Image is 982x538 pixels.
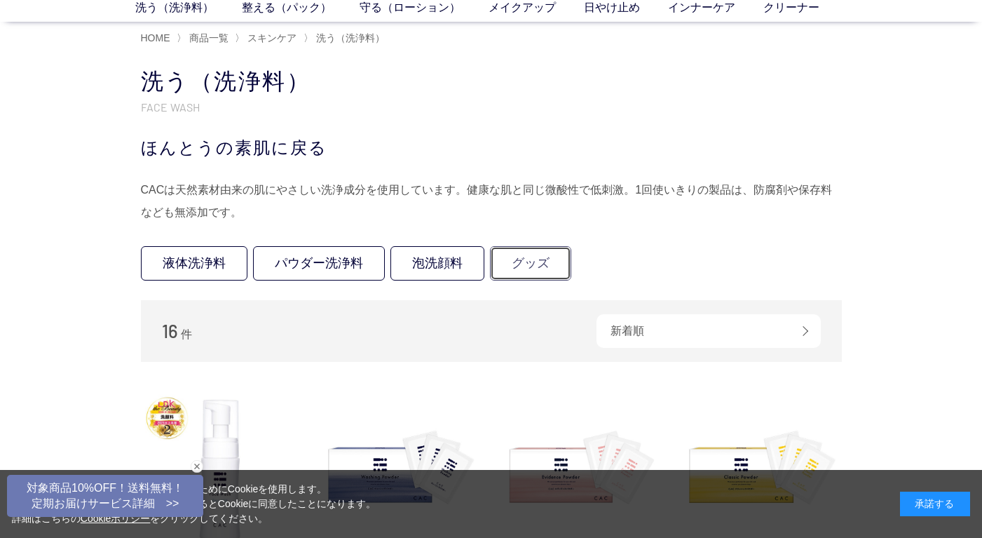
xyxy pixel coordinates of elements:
[490,246,571,281] a: グッズ
[141,246,247,281] a: 液体洗浄料
[162,320,178,342] span: 16
[141,179,842,224] div: CACは天然素材由来の肌にやさしい洗浄成分を使用しています。健康な肌と同じ微酸性で低刺激。1回使いきりの製品は、防腐剤や保存料なども無添加です。
[181,328,192,340] span: 件
[390,246,484,281] a: 泡洗顔料
[141,32,170,43] a: HOME
[177,32,232,45] li: 〉
[304,32,388,45] li: 〉
[596,314,821,348] div: 新着順
[245,32,296,43] a: スキンケア
[141,135,842,161] div: ほんとうの素肌に戻る
[189,32,229,43] span: 商品一覧
[313,32,385,43] a: 洗う（洗浄料）
[253,246,385,281] a: パウダー洗浄料
[247,32,296,43] span: スキンケア
[186,32,229,43] a: 商品一覧
[141,67,842,97] h1: 洗う（洗浄料）
[235,32,300,45] li: 〉
[141,100,842,114] p: FACE WASH
[900,492,970,516] div: 承諾する
[316,32,385,43] span: 洗う（洗浄料）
